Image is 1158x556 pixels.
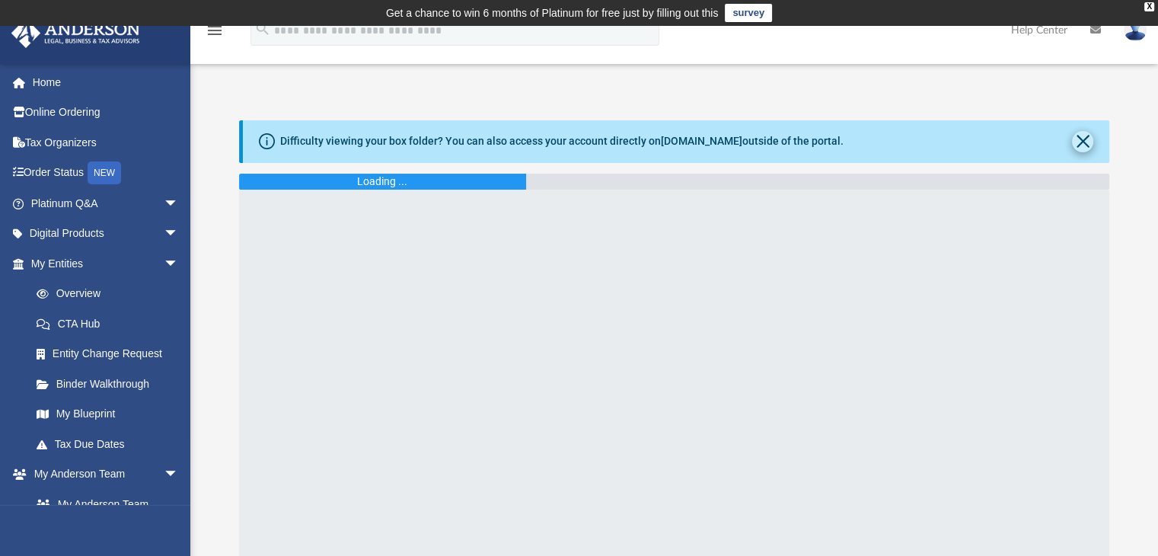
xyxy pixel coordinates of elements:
[11,459,194,490] a: My Anderson Teamarrow_drop_down
[21,489,187,519] a: My Anderson Team
[725,4,772,22] a: survey
[206,21,224,40] i: menu
[386,4,719,22] div: Get a chance to win 6 months of Platinum for free just by filling out this
[21,369,202,399] a: Binder Walkthrough
[21,279,202,309] a: Overview
[164,219,194,250] span: arrow_drop_down
[11,188,202,219] a: Platinum Q&Aarrow_drop_down
[11,97,202,128] a: Online Ordering
[11,127,202,158] a: Tax Organizers
[357,174,407,190] div: Loading ...
[11,219,202,249] a: Digital Productsarrow_drop_down
[11,158,202,189] a: Order StatusNEW
[11,67,202,97] a: Home
[11,248,202,279] a: My Entitiesarrow_drop_down
[7,18,145,48] img: Anderson Advisors Platinum Portal
[1072,131,1093,152] button: Close
[206,29,224,40] a: menu
[164,188,194,219] span: arrow_drop_down
[21,308,202,339] a: CTA Hub
[254,21,271,37] i: search
[21,429,202,459] a: Tax Due Dates
[661,135,742,147] a: [DOMAIN_NAME]
[1144,2,1154,11] div: close
[88,161,121,184] div: NEW
[164,248,194,280] span: arrow_drop_down
[21,339,202,369] a: Entity Change Request
[164,459,194,490] span: arrow_drop_down
[1124,19,1147,41] img: User Pic
[280,133,844,149] div: Difficulty viewing your box folder? You can also access your account directly on outside of the p...
[21,399,194,430] a: My Blueprint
